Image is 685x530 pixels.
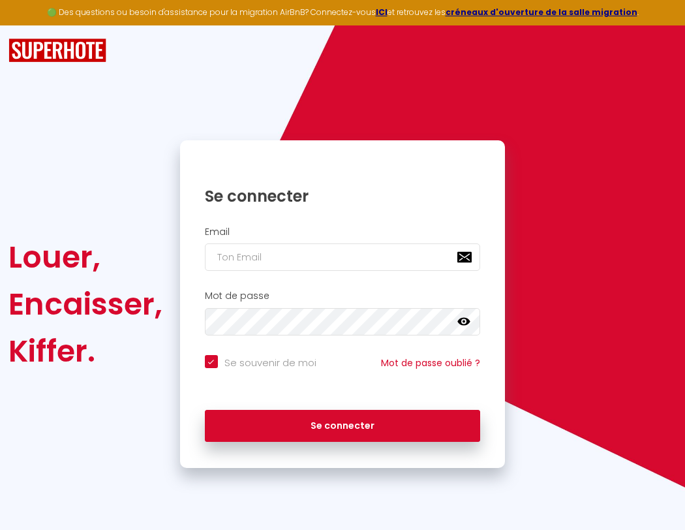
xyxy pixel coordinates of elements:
[205,243,481,271] input: Ton Email
[8,39,106,63] img: SuperHote logo
[8,234,162,281] div: Louer,
[205,226,481,238] h2: Email
[446,7,637,18] a: créneaux d'ouverture de la salle migration
[8,281,162,328] div: Encaisser,
[205,186,481,206] h1: Se connecter
[381,356,480,369] a: Mot de passe oublié ?
[8,328,162,375] div: Kiffer.
[205,410,481,443] button: Se connecter
[376,7,388,18] a: ICI
[205,290,481,302] h2: Mot de passe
